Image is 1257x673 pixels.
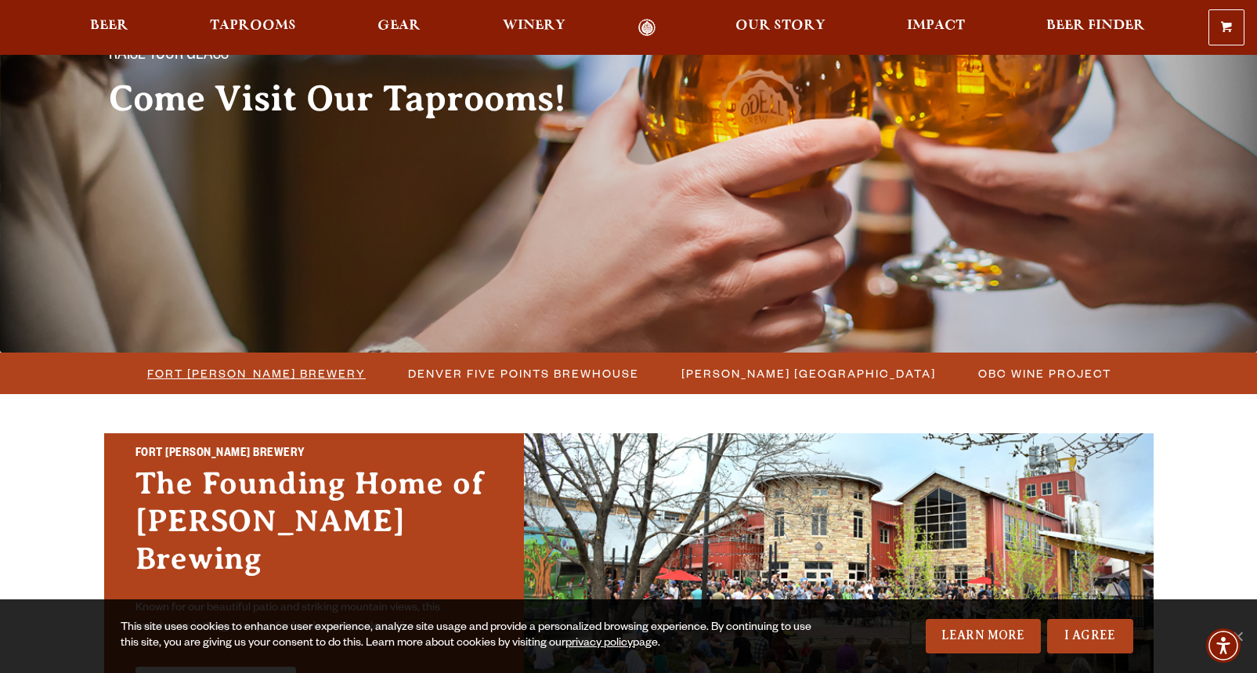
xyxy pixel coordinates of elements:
a: Winery [493,19,576,37]
a: Beer Finder [1036,19,1155,37]
span: Taprooms [210,20,296,32]
span: Denver Five Points Brewhouse [408,362,639,385]
div: Accessibility Menu [1206,628,1241,663]
div: This site uses cookies to enhance user experience, analyze site usage and provide a personalized ... [121,621,828,652]
a: Fort [PERSON_NAME] Brewery [138,362,374,385]
span: Raise your glass [109,46,229,67]
span: OBC Wine Project [978,362,1111,385]
a: OBC Wine Project [969,362,1119,385]
a: privacy policy [565,638,633,650]
a: Gear [367,19,431,37]
a: Our Story [725,19,836,37]
a: Impact [897,19,975,37]
span: Beer [90,20,128,32]
a: Denver Five Points Brewhouse [399,362,647,385]
h2: Fort [PERSON_NAME] Brewery [135,444,493,465]
span: Fort [PERSON_NAME] Brewery [147,362,366,385]
span: Beer Finder [1046,20,1145,32]
a: Taprooms [200,19,306,37]
h2: Come Visit Our Taprooms! [109,79,598,118]
span: Impact [907,20,965,32]
span: Our Story [735,20,825,32]
span: Gear [377,20,421,32]
a: Learn More [926,619,1041,653]
a: [PERSON_NAME] [GEOGRAPHIC_DATA] [672,362,944,385]
a: Beer [80,19,139,37]
span: [PERSON_NAME] [GEOGRAPHIC_DATA] [681,362,936,385]
span: Winery [503,20,565,32]
a: I Agree [1047,619,1133,653]
h3: The Founding Home of [PERSON_NAME] Brewing [135,465,493,593]
a: Odell Home [618,19,677,37]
